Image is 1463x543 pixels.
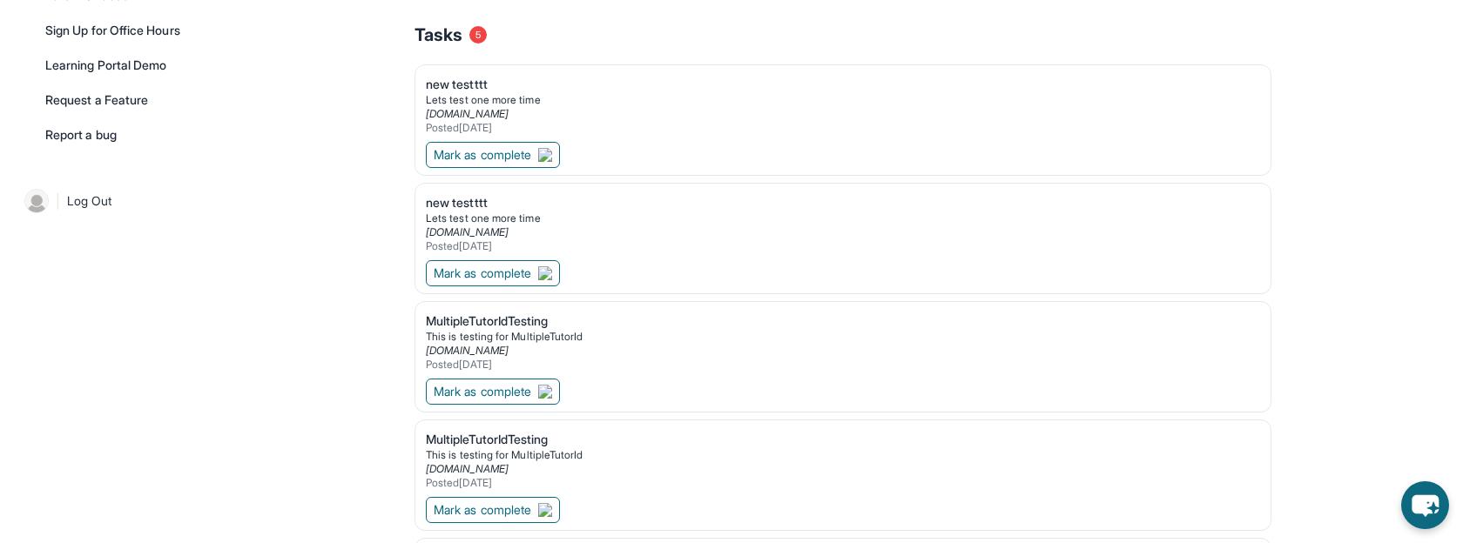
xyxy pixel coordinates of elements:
div: Posted [DATE] [426,476,1260,490]
a: Sign Up for Office Hours [35,15,206,46]
a: Request a Feature [35,84,206,116]
a: new testtttLets test one more time[DOMAIN_NAME]Posted[DATE] [415,65,1271,138]
a: [DOMAIN_NAME] [426,225,509,238]
span: | [56,191,60,211]
span: 5 [469,26,487,44]
button: Mark as complete [426,142,560,168]
a: |Log Out [17,182,206,220]
a: [DOMAIN_NAME] [426,344,509,357]
div: Lets test one more time [426,211,1260,225]
div: MultipleTutorIdTesting [426,431,1260,448]
a: MultipleTutorIdTestingThis is testing for MultipleTutorId[DOMAIN_NAME]Posted[DATE] [415,420,1271,493]
span: Mark as complete [434,501,531,519]
a: MultipleTutorIdTestingThis is testing for MultipleTutorId[DOMAIN_NAME]Posted[DATE] [415,302,1271,375]
div: This is testing for MultipleTutorId [426,448,1260,462]
div: new testttt [426,194,1260,211]
div: Posted [DATE] [426,239,1260,253]
div: Posted [DATE] [426,121,1260,135]
img: Mark as complete [538,385,552,399]
button: Mark as complete [426,260,560,286]
div: MultipleTutorIdTesting [426,312,1260,330]
div: This is testing for MultipleTutorId [426,330,1260,344]
img: Mark as complete [538,148,552,162]
span: Mark as complete [434,146,531,164]
a: [DOMAIN_NAME] [426,107,509,120]
div: new testttt [426,76,1260,93]
button: Mark as complete [426,497,560,523]
button: Mark as complete [426,379,560,405]
a: Report a bug [35,119,206,151]
span: Log Out [67,192,112,210]
span: Mark as complete [434,383,531,400]
img: Mark as complete [538,266,552,280]
a: new testtttLets test one more time[DOMAIN_NAME]Posted[DATE] [415,184,1271,257]
span: Tasks [415,23,462,47]
button: chat-button [1401,481,1449,529]
img: user-img [24,189,49,213]
span: Mark as complete [434,265,531,282]
a: [DOMAIN_NAME] [426,462,509,475]
a: Learning Portal Demo [35,50,206,81]
div: Posted [DATE] [426,358,1260,372]
div: Lets test one more time [426,93,1260,107]
img: Mark as complete [538,503,552,517]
